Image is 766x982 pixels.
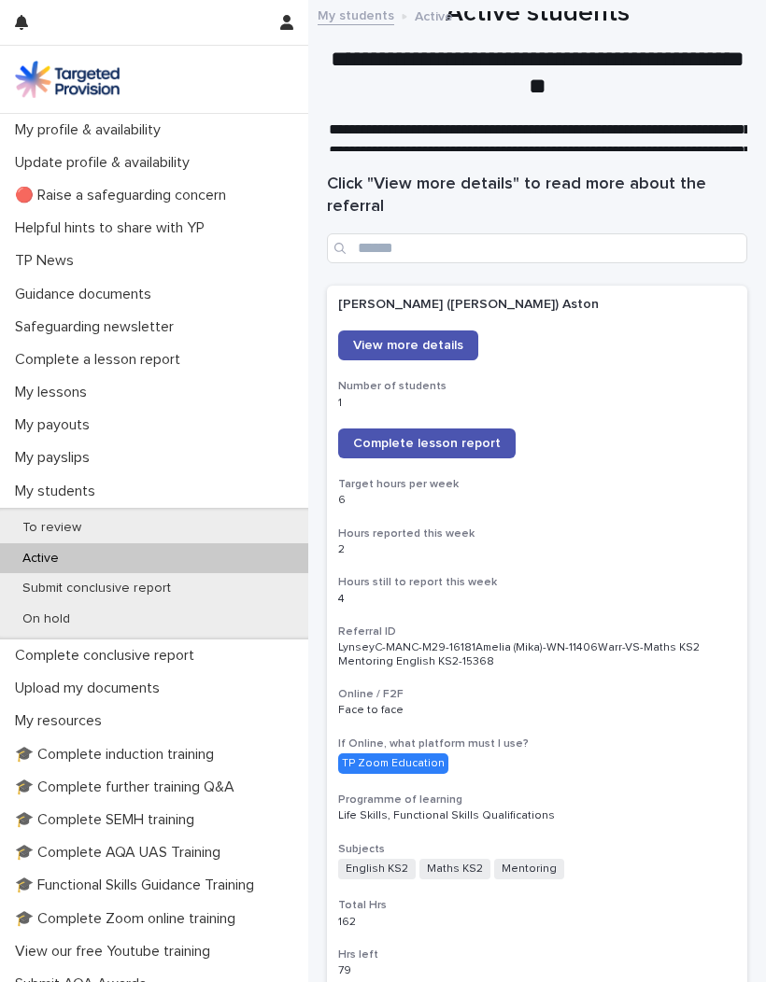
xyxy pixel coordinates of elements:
h3: Hours reported this week [338,526,736,541]
div: TP Zoom Education [338,753,448,774]
p: 2 [338,543,736,556]
h1: Click "View more details" to read more about the referral [327,174,747,218]
p: Active [7,551,74,567]
a: My students [318,4,394,25]
p: Complete a lesson report [7,351,195,369]
h3: Programme of learning [338,793,736,807]
span: Mentoring [494,859,564,879]
p: On hold [7,611,85,627]
p: Active [415,5,453,25]
p: Complete conclusive report [7,647,209,665]
p: 🎓 Complete induction training [7,746,229,764]
p: To review [7,520,96,536]
img: M5nRWzHhSzIhMunXDL62 [15,61,120,98]
p: Update profile & availability [7,154,205,172]
p: TP News [7,252,89,270]
h3: Total Hrs [338,898,736,913]
p: LynseyC-MANC-M29-16181Amelia (Mika)-WN-11406Warr-VS-Maths KS2 Mentoring English KS2-15368 [338,641,736,668]
p: Guidance documents [7,286,166,303]
p: My profile & availability [7,121,176,139]
p: 🎓 Complete AQA UAS Training [7,844,235,862]
h3: Hours still to report this week [338,575,736,590]
p: Submit conclusive report [7,581,186,596]
a: Complete lesson report [338,428,516,458]
p: 6 [338,494,736,507]
span: Maths KS2 [419,859,490,879]
span: View more details [353,339,463,352]
h3: Number of students [338,379,736,394]
p: My resources [7,712,117,730]
input: Search [327,233,747,263]
span: Complete lesson report [353,437,501,450]
p: 162 [338,916,736,929]
p: 🎓 Complete further training Q&A [7,779,249,796]
p: View our free Youtube training [7,943,225,961]
p: 🎓 Complete SEMH training [7,811,209,829]
p: Face to face [338,704,736,717]
p: 4 [338,593,736,606]
p: 79 [338,964,736,977]
span: English KS2 [338,859,416,879]
p: Upload my documents [7,680,175,697]
p: Life Skills, Functional Skills Qualifications [338,809,736,822]
p: 🎓 Functional Skills Guidance Training [7,877,269,894]
p: 🔴 Raise a safeguarding concern [7,187,241,204]
p: 🎓 Complete Zoom online training [7,910,250,928]
p: Safeguarding newsletter [7,318,189,336]
p: My lessons [7,384,102,401]
h3: Target hours per week [338,477,736,492]
a: View more details [338,330,478,360]
h3: Online / F2F [338,687,736,702]
h3: Hrs left [338,947,736,962]
h3: Subjects [338,842,736,857]
p: [PERSON_NAME] ([PERSON_NAME]) Aston [338,297,736,313]
h3: Referral ID [338,624,736,639]
p: My payouts [7,416,105,434]
h3: If Online, what platform must I use? [338,736,736,751]
p: Helpful hints to share with YP [7,219,220,237]
p: 1 [338,397,736,410]
p: My students [7,483,110,500]
p: My payslips [7,449,105,467]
